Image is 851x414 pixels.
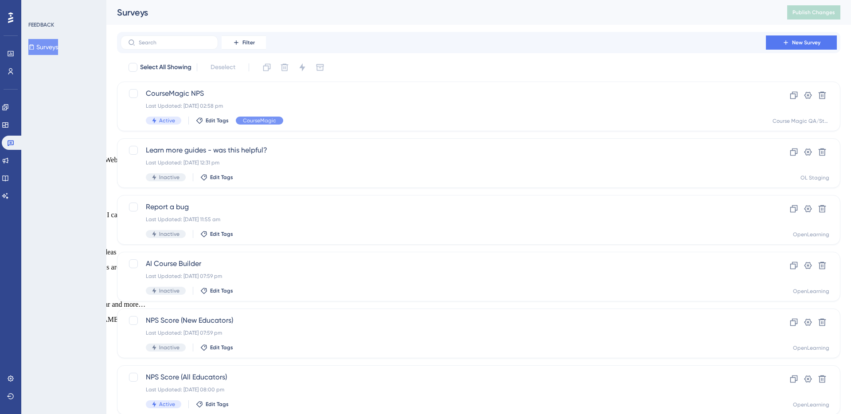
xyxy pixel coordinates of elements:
[800,174,829,181] div: OL Staging
[793,288,829,295] div: OpenLearning
[140,62,191,73] span: Select All Showing
[146,372,741,383] span: NPS Score (All Educators)
[146,329,741,336] div: Last Updated: [DATE] 07:59 pm
[210,174,233,181] span: Edit Tags
[146,88,741,99] span: CourseMagic NPS
[203,59,243,75] button: Deselect
[146,216,741,223] div: Last Updated: [DATE] 11:55 am
[159,401,175,408] span: Active
[222,35,266,50] button: Filter
[243,117,276,124] span: CourseMagic
[773,117,829,125] div: Course Magic QA/Staging
[146,102,741,109] div: Last Updated: [DATE] 02:58 pm
[159,230,180,238] span: Inactive
[787,5,840,20] button: Publish Changes
[766,35,837,50] button: New Survey
[28,39,58,55] button: Surveys
[793,401,829,408] div: OpenLearning
[196,401,229,408] button: Edit Tags
[146,159,741,166] div: Last Updated: [DATE] 12:31 pm
[146,202,741,212] span: Report a bug
[159,344,180,351] span: Inactive
[792,9,835,16] span: Publish Changes
[159,174,180,181] span: Inactive
[206,117,229,124] span: Edit Tags
[146,273,741,280] div: Last Updated: [DATE] 07:59 pm
[200,344,233,351] button: Edit Tags
[117,6,765,19] div: Surveys
[200,230,233,238] button: Edit Tags
[210,344,233,351] span: Edit Tags
[196,117,229,124] button: Edit Tags
[146,145,741,156] span: Learn more guides - was this helpful?
[210,287,233,294] span: Edit Tags
[200,287,233,294] button: Edit Tags
[28,21,54,28] div: FEEDBACK
[242,39,255,46] span: Filter
[146,258,741,269] span: AI Course Builder
[793,344,829,352] div: OpenLearning
[146,386,741,393] div: Last Updated: [DATE] 08:00 pm
[210,230,233,238] span: Edit Tags
[139,39,211,46] input: Search
[159,287,180,294] span: Inactive
[211,62,235,73] span: Deselect
[159,117,175,124] span: Active
[793,231,829,238] div: OpenLearning
[792,39,820,46] span: New Survey
[146,315,741,326] span: NPS Score (New Educators)
[200,174,233,181] button: Edit Tags
[206,401,229,408] span: Edit Tags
